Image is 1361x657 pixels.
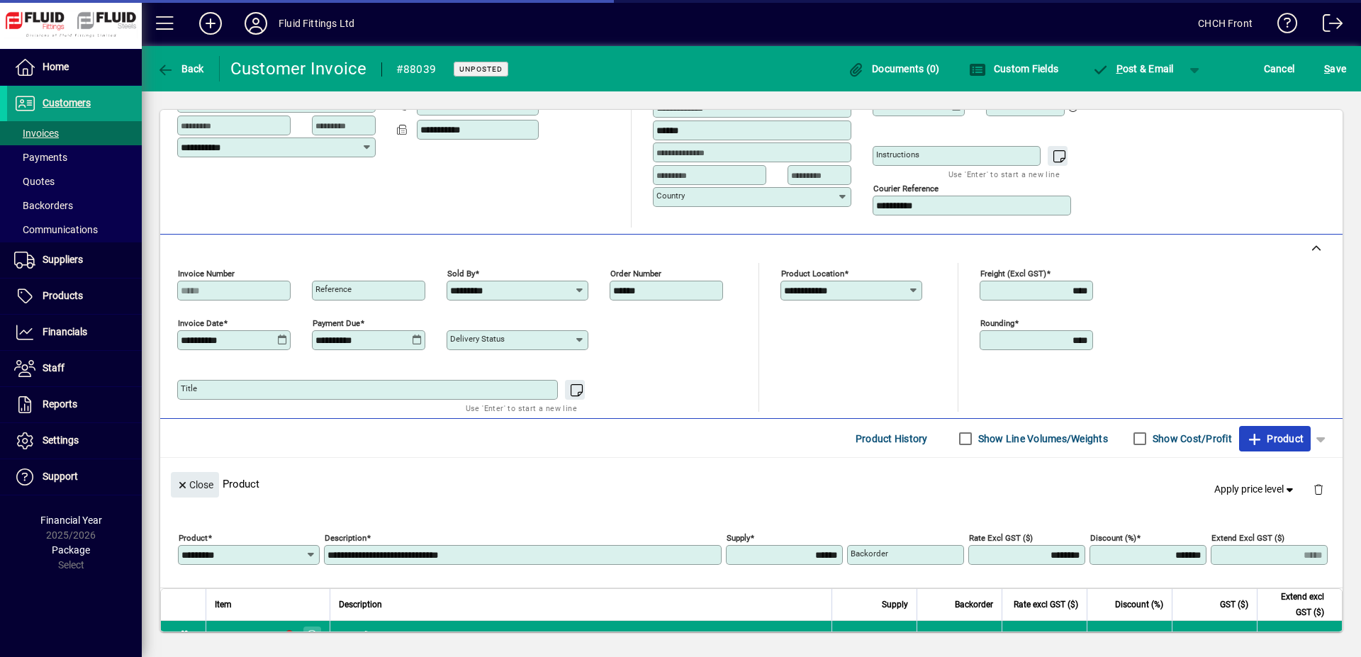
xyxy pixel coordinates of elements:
mat-label: Discount (%) [1090,533,1136,543]
button: Post & Email [1085,56,1181,82]
mat-label: Instructions [876,150,919,159]
td: 91.46 [1257,621,1342,649]
a: Quotes [7,169,142,193]
div: Customer Invoice [230,57,367,80]
span: ave [1324,57,1346,80]
mat-hint: Use 'Enter' to start a new line [466,400,577,416]
button: Profile [233,11,279,36]
a: Home [7,50,142,85]
span: P [1116,63,1123,74]
span: S [1324,63,1330,74]
a: Payments [7,145,142,169]
td: 13.72 [1172,621,1257,649]
span: Product [1246,427,1304,450]
app-page-header-button: Close [167,478,223,490]
button: Product History [850,426,934,451]
span: Products [43,290,83,301]
span: Cancel [1264,57,1295,80]
span: GST ($) [1220,597,1248,612]
span: Package [52,544,90,556]
span: Staff [43,362,65,374]
div: Product [160,458,1343,510]
button: Delete [1301,472,1335,506]
div: HCB044.45 [215,628,267,642]
button: Custom Fields [965,56,1062,82]
mat-label: Backorder [851,549,888,558]
div: #88039 [396,58,437,81]
mat-label: Reference [315,284,352,294]
mat-label: Sold by [447,269,475,279]
span: Discount (%) [1115,597,1163,612]
mat-label: Delivery status [450,334,505,344]
span: Unposted [459,64,503,74]
span: Support [43,471,78,482]
a: Knowledge Base [1267,3,1298,49]
span: 1.3/4" DIA HARD CHROME BAR 1045 [339,628,507,642]
button: Apply price level [1209,477,1302,502]
mat-hint: Use 'Enter' to start a new line [948,166,1060,182]
a: Staff [7,351,142,386]
mat-label: Extend excl GST ($) [1211,533,1284,543]
span: Settings [43,434,79,446]
a: Suppliers [7,242,142,278]
span: CHRISTCHURCH [280,627,296,643]
span: Rate excl GST ($) [1014,597,1078,612]
button: Save [1321,56,1350,82]
span: Close [177,473,213,497]
span: Item [215,597,232,612]
div: CHCH Front [1198,12,1253,35]
a: Invoices [7,121,142,145]
a: Backorders [7,193,142,218]
span: Extend excl GST ($) [1266,589,1324,620]
mat-label: Rounding [980,318,1014,328]
button: Documents (0) [844,56,943,82]
span: Backorders [14,200,73,211]
mat-label: Courier Reference [873,184,939,193]
span: Payments [14,152,67,163]
mat-label: Rate excl GST ($) [969,533,1033,543]
mat-label: Order number [610,269,661,279]
span: Home [43,61,69,72]
span: Back [157,63,204,74]
mat-label: Freight (excl GST) [980,269,1046,279]
span: Customers [43,97,91,108]
span: Backorder [955,597,993,612]
a: Settings [7,423,142,459]
a: Support [7,459,142,495]
label: Show Line Volumes/Weights [975,432,1108,446]
span: Invoices [14,128,59,139]
app-page-header-button: Back [142,56,220,82]
mat-label: Invoice number [178,269,235,279]
div: 156.3400 [1011,628,1078,642]
button: Cancel [1260,56,1299,82]
span: Supply [882,597,908,612]
a: Reports [7,387,142,422]
button: Back [153,56,208,82]
app-page-header-button: Delete [1301,483,1335,495]
span: Reports [43,398,77,410]
button: Add [188,11,233,36]
a: Financials [7,315,142,350]
span: 0.6500 [876,628,909,642]
mat-label: Description [325,533,366,543]
span: Financial Year [40,515,102,526]
div: Fluid Fittings Ltd [279,12,354,35]
label: Show Cost/Profit [1150,432,1232,446]
button: Close [171,472,219,498]
a: Logout [1312,3,1343,49]
mat-label: Title [181,383,197,393]
span: Documents (0) [848,63,940,74]
span: Communications [14,224,98,235]
span: ost & Email [1092,63,1174,74]
mat-label: Supply [727,533,750,543]
a: Communications [7,218,142,242]
span: Quotes [14,176,55,187]
span: Apply price level [1214,482,1296,497]
mat-label: Product location [781,269,844,279]
mat-label: Payment due [313,318,360,328]
span: Product History [856,427,928,450]
button: Product [1239,426,1311,451]
mat-label: Product [179,533,208,543]
span: Custom Fields [969,63,1058,74]
mat-label: Invoice date [178,318,223,328]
